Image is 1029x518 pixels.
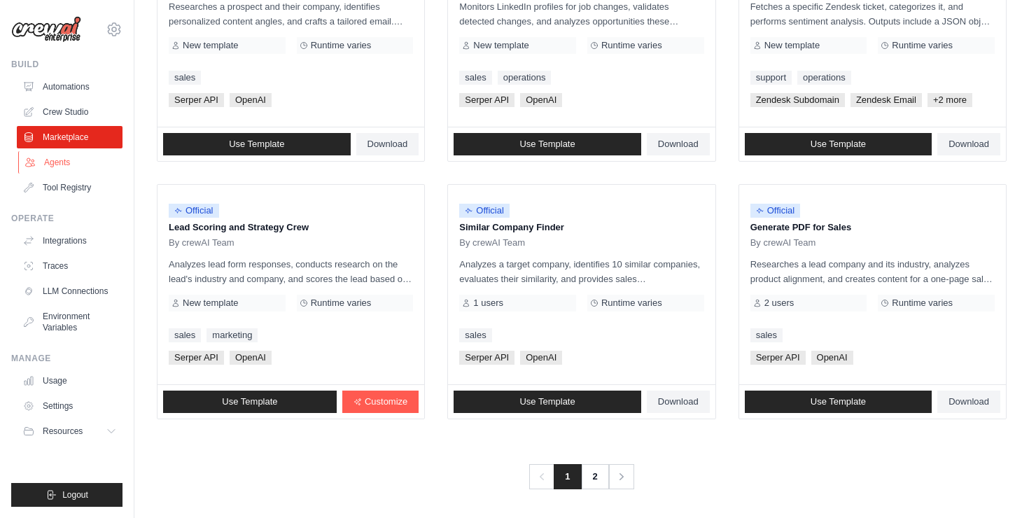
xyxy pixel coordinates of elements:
span: Resources [43,426,83,437]
button: Logout [11,483,122,507]
span: OpenAI [520,93,562,107]
span: 1 users [473,297,503,309]
a: Use Template [745,133,932,155]
a: marketing [206,328,258,342]
span: Customize [365,396,407,407]
a: operations [797,71,851,85]
a: Tool Registry [17,176,122,199]
span: OpenAI [230,351,272,365]
span: 1 [554,464,581,489]
a: Download [937,133,1000,155]
a: support [750,71,792,85]
span: Use Template [811,139,866,150]
span: Use Template [519,139,575,150]
div: Operate [11,213,122,224]
a: Agents [18,151,124,174]
span: New template [764,40,820,51]
span: OpenAI [520,351,562,365]
a: Marketplace [17,126,122,148]
nav: Pagination [529,464,633,489]
a: Customize [342,391,419,413]
span: Official [750,204,801,218]
span: Download [658,139,699,150]
span: OpenAI [230,93,272,107]
p: Researches a lead company and its industry, analyzes product alignment, and creates content for a... [750,257,995,286]
a: sales [459,328,491,342]
a: Environment Variables [17,305,122,339]
span: Use Template [519,396,575,407]
span: Zendesk Email [850,93,922,107]
span: New template [183,297,238,309]
span: By crewAI Team [750,237,816,248]
a: Crew Studio [17,101,122,123]
a: Integrations [17,230,122,252]
a: Use Template [163,391,337,413]
a: Use Template [454,391,641,413]
span: By crewAI Team [169,237,234,248]
a: sales [169,328,201,342]
span: Logout [62,489,88,500]
span: New template [183,40,238,51]
span: Serper API [459,93,514,107]
a: Use Template [745,391,932,413]
span: 2 users [764,297,794,309]
a: Usage [17,370,122,392]
span: Use Template [811,396,866,407]
button: Resources [17,420,122,442]
span: Download [658,396,699,407]
span: Runtime varies [311,297,372,309]
span: Runtime varies [311,40,372,51]
span: Serper API [750,351,806,365]
p: Lead Scoring and Strategy Crew [169,220,413,234]
span: Runtime varies [601,40,662,51]
span: Runtime varies [892,40,953,51]
div: Manage [11,353,122,364]
span: Use Template [222,396,277,407]
div: Build [11,59,122,70]
span: Download [948,396,989,407]
span: Download [948,139,989,150]
a: Automations [17,76,122,98]
p: Analyzes a target company, identifies 10 similar companies, evaluates their similarity, and provi... [459,257,703,286]
a: Download [647,133,710,155]
span: Runtime varies [601,297,662,309]
a: Traces [17,255,122,277]
span: Serper API [169,351,224,365]
a: sales [459,71,491,85]
img: Logo [11,16,81,43]
span: Serper API [169,93,224,107]
a: sales [169,71,201,85]
p: Generate PDF for Sales [750,220,995,234]
a: Download [356,133,419,155]
a: Use Template [163,133,351,155]
a: operations [498,71,552,85]
span: Runtime varies [892,297,953,309]
span: New template [473,40,528,51]
span: By crewAI Team [459,237,525,248]
a: Use Template [454,133,641,155]
a: sales [750,328,783,342]
span: +2 more [927,93,972,107]
p: Similar Company Finder [459,220,703,234]
span: Zendesk Subdomain [750,93,845,107]
p: Analyzes lead form responses, conducts research on the lead's industry and company, and scores th... [169,257,413,286]
a: Settings [17,395,122,417]
span: Serper API [459,351,514,365]
a: Download [937,391,1000,413]
span: Download [367,139,408,150]
a: Download [647,391,710,413]
span: Official [169,204,219,218]
a: LLM Connections [17,280,122,302]
span: OpenAI [811,351,853,365]
span: Official [459,204,510,218]
a: 2 [581,464,609,489]
span: Use Template [229,139,284,150]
